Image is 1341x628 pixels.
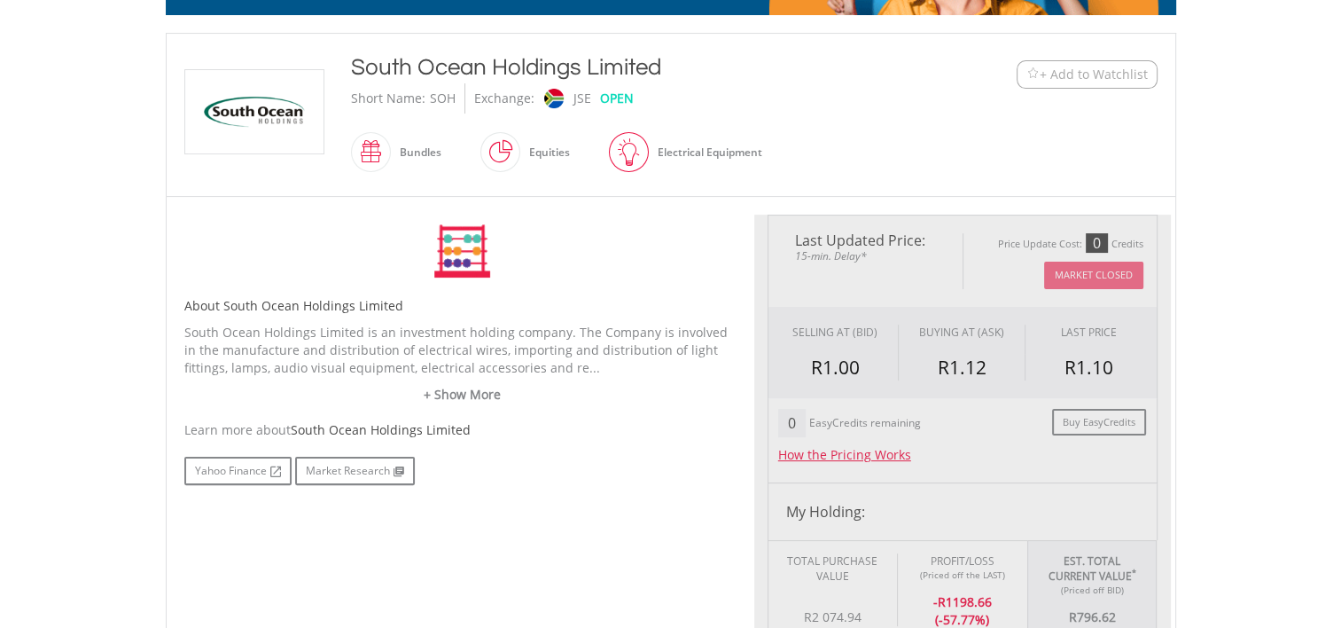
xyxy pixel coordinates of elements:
img: Watchlist [1026,67,1040,81]
div: JSE [573,83,591,114]
div: Short Name: [351,83,425,114]
div: Exchange: [474,83,534,114]
p: South Ocean Holdings Limited is an investment holding company. The Company is involved in the man... [184,324,741,377]
div: SOH [430,83,456,114]
a: + Show More [184,386,741,404]
div: South Ocean Holdings Limited [351,51,908,83]
div: Learn more about [184,421,741,439]
span: + Add to Watchlist [1040,66,1148,83]
img: jse.png [543,89,563,108]
img: EQU.ZA.SOH.png [188,70,321,153]
div: Electrical Equipment [649,131,762,174]
a: Yahoo Finance [184,457,292,485]
span: South Ocean Holdings Limited [291,421,471,438]
div: Bundles [391,131,441,174]
h5: About South Ocean Holdings Limited [184,297,741,315]
div: OPEN [600,83,634,114]
div: Equities [520,131,570,174]
button: Watchlist + Add to Watchlist [1017,60,1158,89]
a: Market Research [295,457,415,485]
